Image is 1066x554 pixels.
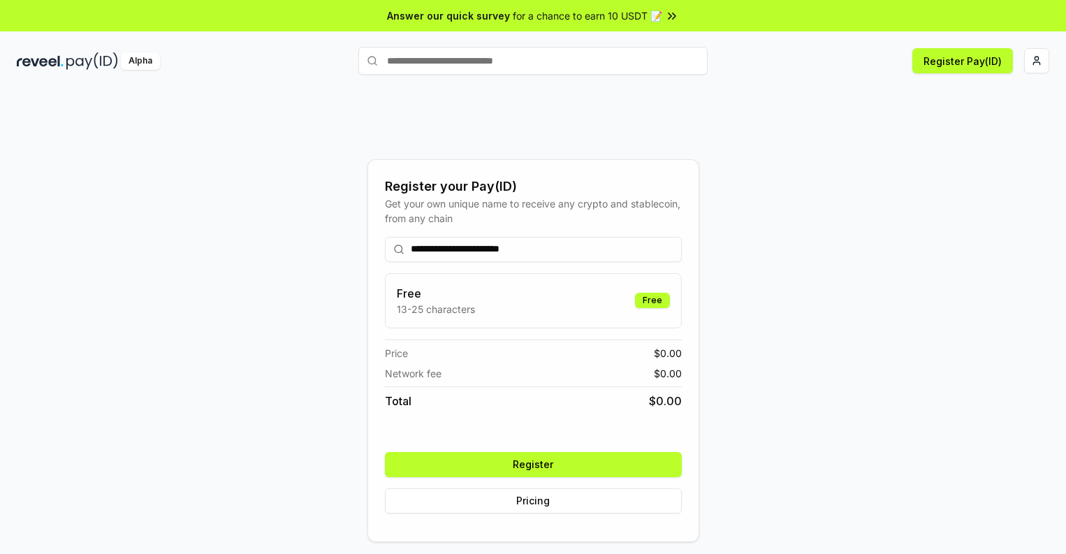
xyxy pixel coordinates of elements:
[654,366,682,381] span: $ 0.00
[387,8,510,23] span: Answer our quick survey
[635,293,670,308] div: Free
[912,48,1013,73] button: Register Pay(ID)
[397,302,475,316] p: 13-25 characters
[654,346,682,360] span: $ 0.00
[385,488,682,513] button: Pricing
[513,8,662,23] span: for a chance to earn 10 USDT 📝
[397,285,475,302] h3: Free
[17,52,64,70] img: reveel_dark
[66,52,118,70] img: pay_id
[385,393,411,409] span: Total
[385,452,682,477] button: Register
[121,52,160,70] div: Alpha
[385,346,408,360] span: Price
[649,393,682,409] span: $ 0.00
[385,196,682,226] div: Get your own unique name to receive any crypto and stablecoin, from any chain
[385,177,682,196] div: Register your Pay(ID)
[385,366,441,381] span: Network fee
